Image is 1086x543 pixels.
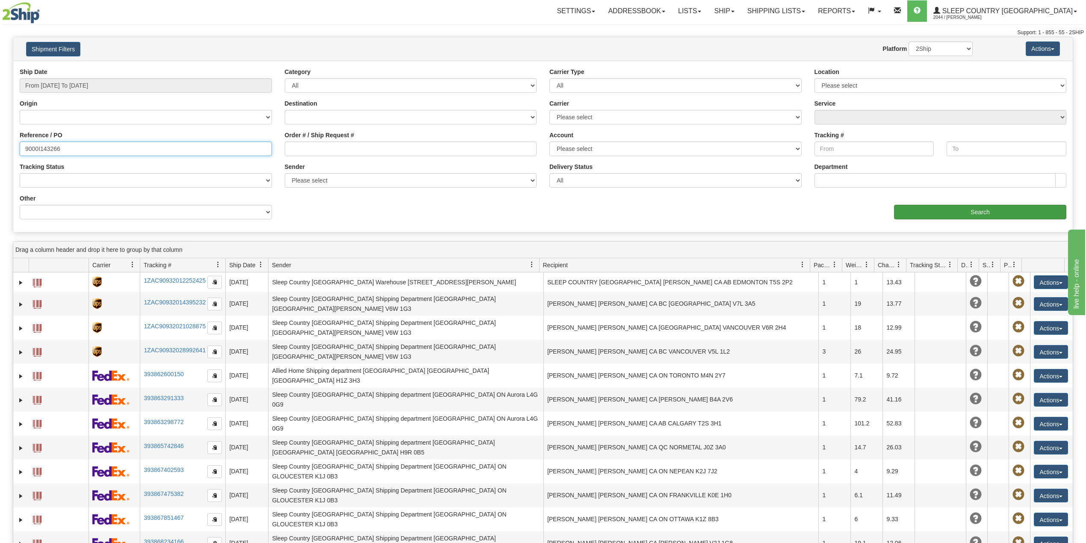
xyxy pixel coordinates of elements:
[850,508,882,531] td: 6
[818,460,850,484] td: 1
[1012,369,1024,381] span: Pickup Not Assigned
[543,508,819,531] td: [PERSON_NAME] [PERSON_NAME] CA ON OTTAWA K1Z 8B3
[207,298,222,310] button: Copy to clipboard
[144,371,183,378] a: 393862600150
[970,321,982,333] span: Unknown
[144,443,183,449] a: 393865742846
[1012,275,1024,287] span: Pickup Not Assigned
[882,460,915,484] td: 9.29
[20,99,37,108] label: Origin
[225,316,268,340] td: [DATE]
[207,322,222,334] button: Copy to clipboard
[92,298,101,309] img: 8 - UPS
[543,364,819,388] td: [PERSON_NAME] [PERSON_NAME] CA ON TORONTO M4N 2Y7
[525,257,539,272] a: Sender filter column settings
[964,257,979,272] a: Delivery Status filter column settings
[1012,393,1024,405] span: Pickup Not Assigned
[850,460,882,484] td: 4
[850,388,882,412] td: 79.2
[970,369,982,381] span: Unknown
[543,340,819,364] td: [PERSON_NAME] [PERSON_NAME] CA BC VANCOUVER V5L 1L2
[708,0,741,22] a: Ship
[92,322,101,333] img: 8 - UPS
[818,388,850,412] td: 1
[882,388,915,412] td: 41.16
[814,131,844,139] label: Tracking #
[1034,297,1068,311] button: Actions
[549,131,573,139] label: Account
[144,514,183,521] a: 393867851467
[1012,513,1024,525] span: Pickup Not Assigned
[144,466,183,473] a: 393867402593
[543,436,819,460] td: [PERSON_NAME] [PERSON_NAME] CA QC NORMETAL J0Z 3A0
[550,0,602,22] a: Settings
[17,468,25,476] a: Expand
[543,272,819,292] td: SLEEP COUNTRY [GEOGRAPHIC_DATA] [PERSON_NAME] CA AB EDMONTON T5S 2P2
[882,364,915,388] td: 9.72
[818,508,850,531] td: 1
[17,420,25,428] a: Expand
[225,412,268,436] td: [DATE]
[33,320,41,334] a: Label
[144,347,206,354] a: 1ZAC90932028992641
[1034,393,1068,407] button: Actions
[795,257,810,272] a: Recipient filter column settings
[970,465,982,477] span: Unknown
[92,418,130,429] img: 2 - FedEx Express®
[33,344,41,358] a: Label
[818,412,850,436] td: 1
[225,460,268,484] td: [DATE]
[1034,275,1068,289] button: Actions
[1012,489,1024,501] span: Pickup Not Assigned
[1034,441,1068,454] button: Actions
[970,297,982,309] span: Unknown
[882,508,915,531] td: 9.33
[268,388,543,412] td: Sleep Country [GEOGRAPHIC_DATA] Shipping department [GEOGRAPHIC_DATA] ON Aurora L4G 0G9
[818,272,850,292] td: 1
[20,131,62,139] label: Reference / PO
[92,277,101,287] img: 8 - UPS
[207,513,222,526] button: Copy to clipboard
[268,340,543,364] td: Sleep Country [GEOGRAPHIC_DATA] Shipping Department [GEOGRAPHIC_DATA] [GEOGRAPHIC_DATA][PERSON_NA...
[970,275,982,287] span: Unknown
[207,465,222,478] button: Copy to clipboard
[33,392,41,406] a: Label
[543,388,819,412] td: [PERSON_NAME] [PERSON_NAME] CA [PERSON_NAME] B4A 2V6
[225,436,268,460] td: [DATE]
[543,261,568,269] span: Recipient
[207,417,222,430] button: Copy to clipboard
[850,272,882,292] td: 1
[17,348,25,357] a: Expand
[33,488,41,502] a: Label
[1004,261,1011,269] span: Pickup Status
[894,205,1066,219] input: Search
[602,0,672,22] a: Addressbook
[814,261,832,269] span: Packages
[1012,441,1024,453] span: Pickup Not Assigned
[882,292,915,316] td: 13.77
[254,257,268,272] a: Ship Date filter column settings
[17,444,25,452] a: Expand
[859,257,874,272] a: Weight filter column settings
[211,257,225,272] a: Tracking # filter column settings
[1034,369,1068,383] button: Actions
[2,29,1084,36] div: Support: 1 - 855 - 55 - 2SHIP
[225,508,268,531] td: [DATE]
[543,460,819,484] td: [PERSON_NAME] [PERSON_NAME] CA ON NEPEAN K2J 7J2
[1034,465,1068,478] button: Actions
[970,513,982,525] span: Unknown
[268,292,543,316] td: Sleep Country [GEOGRAPHIC_DATA] Shipping Department [GEOGRAPHIC_DATA] [GEOGRAPHIC_DATA][PERSON_NA...
[144,277,206,284] a: 1ZAC90932012252425
[285,131,354,139] label: Order # / Ship Request #
[92,514,130,525] img: 2 - FedEx Express®
[814,142,934,156] input: From
[2,2,40,24] img: logo2044.jpg
[1012,345,1024,357] span: Pickup Not Assigned
[92,261,111,269] span: Carrier
[207,345,222,358] button: Copy to clipboard
[225,364,268,388] td: [DATE]
[1034,489,1068,502] button: Actions
[17,300,25,309] a: Expand
[207,489,222,502] button: Copy to clipboard
[882,272,915,292] td: 13.43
